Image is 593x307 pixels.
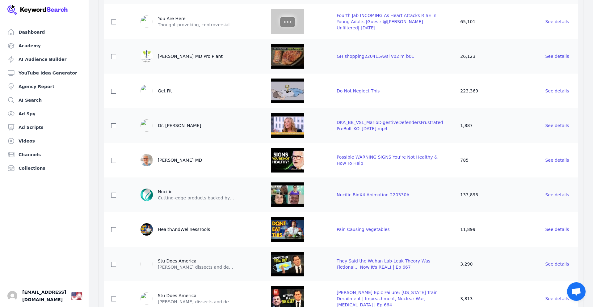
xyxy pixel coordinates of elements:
input: Toggle Row Selected [111,158,116,163]
div: [PERSON_NAME] MD Pro Plant [158,53,223,59]
p: [PERSON_NAME] dissects and debunks the news with a lethal blend of wit, wisdom, and mockery. If y... [158,299,235,305]
span: See details [545,123,569,128]
span: See details [545,262,569,266]
input: Toggle Row Selected [111,19,116,24]
button: 🇺🇸 [71,290,82,302]
a: Ad Spy [5,108,84,120]
span: 3,290 [460,262,473,266]
a: Agency Report [5,80,84,93]
p: [PERSON_NAME] dissects and debunks the news with a lethal blend of wit, wisdom, and mockery. If y... [158,264,235,270]
span: Nucific BioX4 Animation 220330A [337,192,410,197]
span: 11,899 [460,227,475,232]
span: Do Not Neglect This [337,88,380,93]
a: Ad Scripts [5,121,84,134]
span: 26,123 [460,54,475,59]
p: Cutting-edge products backed by science that can help your body operate at its prime level the wa... [158,195,235,201]
a: Dashboard [5,26,84,38]
img: Max Diafoune [7,291,17,301]
span: Possible WARNING SIGNS You’re Not Healthy & How To Help [337,155,438,166]
a: Collections [5,162,84,174]
input: Toggle Row Selected [111,296,116,301]
img: Your Company [7,5,68,15]
span: 65,101 [460,19,475,24]
span: See details [545,227,569,232]
span: See details [545,19,569,24]
div: You Are Here [158,15,235,22]
input: Toggle Row Selected [111,89,116,94]
button: Open user button [7,291,17,301]
div: Nucific [158,189,235,195]
img: default.jpg [257,44,318,69]
span: See details [545,192,569,197]
img: default.jpg [257,148,318,173]
span: See details [545,88,569,93]
span: See details [545,296,569,301]
span: 223,369 [460,88,478,93]
input: Toggle Row Selected [111,54,116,59]
img: default.jpg [257,217,318,242]
span: GH shopping220415Avsl v02 m b01 [337,54,414,59]
div: Stu Does America [158,292,235,299]
a: Videos [5,135,84,147]
div: Open chat [567,282,586,301]
div: HealthAndWellnessTools [158,226,210,232]
input: Toggle Row Selected [111,227,116,232]
input: Toggle Row Selected [111,262,116,267]
span: DKA_BB_VSL_MarioDigestiveDefendersFrustratedPreRoll_KO_[DATE].mp4 [337,120,443,131]
a: YouTube Idea Generator [5,67,84,79]
div: [PERSON_NAME] MD [158,157,202,163]
a: Channels [5,148,84,161]
div: 🇺🇸 [71,290,82,301]
span: 133,893 [460,192,478,197]
div: Get Fit [158,88,172,94]
a: Academy [5,40,84,52]
a: AI Audience Builder [5,53,84,66]
span: 785 [460,158,469,163]
span: Fourth Jab INCOMING As Heart Attacks RISE In Young Adults |Guest: @[PERSON_NAME] Unfiltered| [DATE] [337,13,436,30]
div: Dr. [PERSON_NAME] [158,122,201,129]
a: AI Search [5,94,84,106]
span: See details [545,158,569,163]
input: Toggle Row Selected [111,193,116,198]
img: default.jpg [257,252,318,276]
div: Stu Does America [158,258,235,264]
span: They Said the Wuhan Lab-Leak Theory Was Fictional... Now It's REAL! | Ep 667 [337,258,430,270]
img: default.jpg [257,9,318,34]
span: 1,887 [460,123,473,128]
span: [EMAIL_ADDRESS][DOMAIN_NAME] [22,288,66,303]
img: default.jpg [257,113,318,138]
img: default.jpg [257,79,318,103]
span: 3,813 [460,296,473,301]
span: Pain Causing Vegetables [337,227,390,232]
input: Toggle Row Selected [111,123,116,128]
img: default.jpg [257,182,318,207]
p: Thought-provoking, controversial, and hilarious! [PERSON_NAME] and [GEOGRAPHIC_DATA] as they diss... [158,22,235,28]
span: See details [545,54,569,59]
